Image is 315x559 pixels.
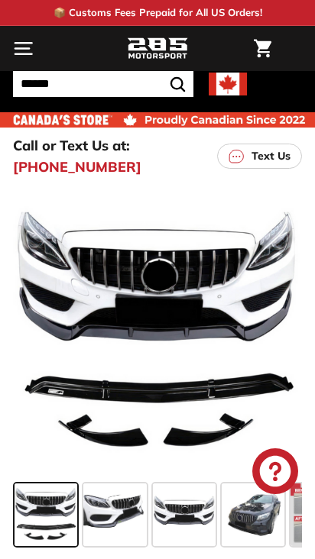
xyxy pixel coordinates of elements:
a: [PHONE_NUMBER] [13,157,141,177]
a: Cart [246,27,279,70]
p: Call or Text Us at: [13,135,130,156]
input: Search [13,71,193,97]
img: Logo_285_Motorsport_areodynamics_components [127,36,188,62]
inbox-online-store-chat: Shopify online store chat [248,448,303,498]
p: 📦 Customs Fees Prepaid for All US Orders! [54,5,262,21]
p: Text Us [252,148,291,164]
a: Text Us [217,144,302,169]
